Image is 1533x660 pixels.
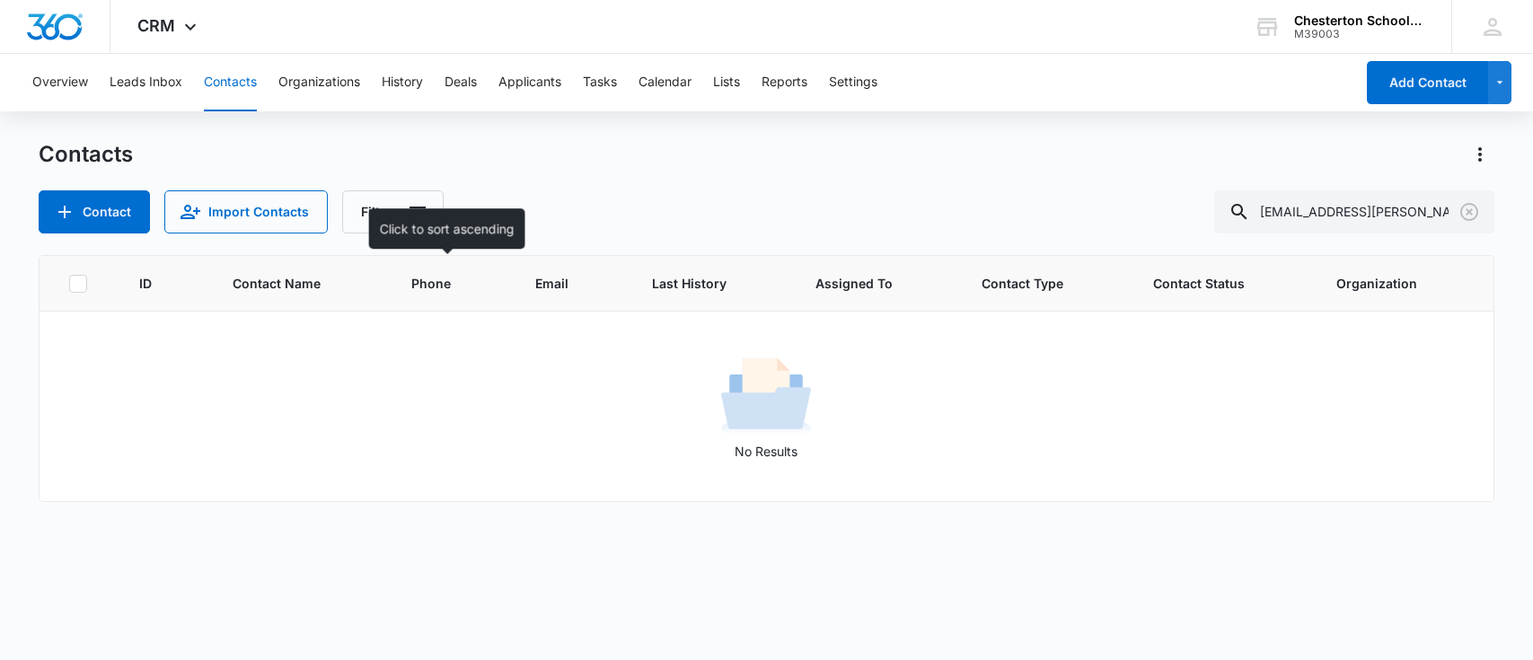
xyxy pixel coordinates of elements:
button: Actions [1466,140,1494,169]
button: Filters [342,190,444,233]
button: Add Contact [1367,61,1488,104]
button: Add Contact [39,190,150,233]
div: Click to sort ascending [369,208,525,249]
button: Overview [32,54,88,111]
button: Tasks [583,54,617,111]
span: Contact Type [982,274,1084,293]
span: Email [535,274,583,293]
button: Applicants [498,54,561,111]
button: Settings [829,54,877,111]
img: No Results [721,352,811,442]
button: Reports [762,54,807,111]
button: Organizations [278,54,360,111]
button: Lists [713,54,740,111]
h1: Contacts [39,141,133,168]
span: Last History [652,274,746,293]
button: Leads Inbox [110,54,182,111]
div: account id [1294,28,1425,40]
span: CRM [137,16,175,35]
button: Clear [1455,198,1484,226]
input: Search Contacts [1214,190,1494,233]
span: ID [139,274,163,293]
p: No Results [40,442,1493,461]
span: Organization [1336,274,1439,293]
span: Contact Name [233,274,342,293]
span: Phone [411,274,466,293]
button: Contacts [204,54,257,111]
button: Import Contacts [164,190,328,233]
span: Assigned To [815,274,913,293]
div: account name [1294,13,1425,28]
button: History [382,54,423,111]
button: Deals [445,54,477,111]
span: Contact Status [1153,274,1267,293]
button: Calendar [639,54,692,111]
